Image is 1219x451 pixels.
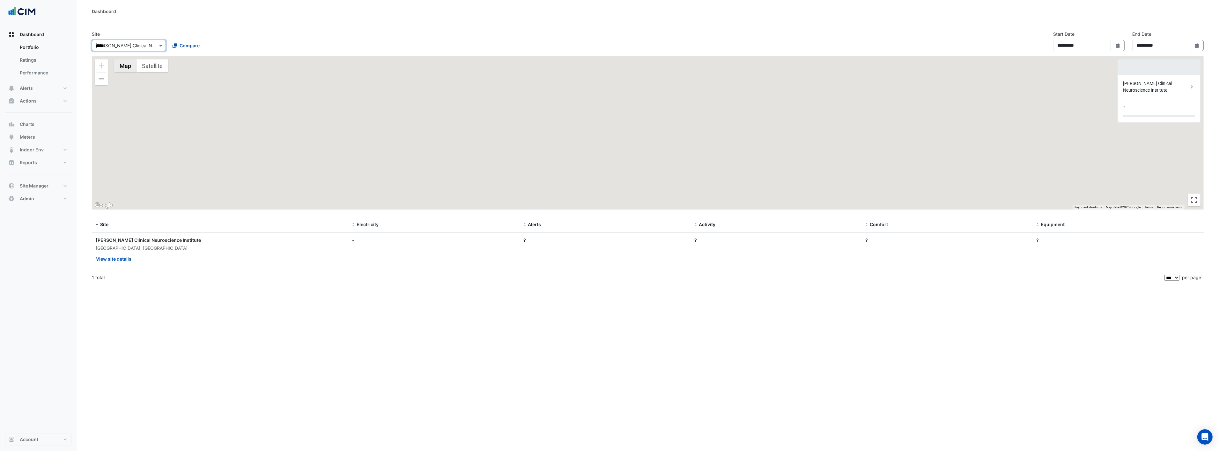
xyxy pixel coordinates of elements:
[168,40,204,51] button: Compare
[20,85,33,91] span: Alerts
[1123,104,1125,111] div: ?
[15,41,71,54] a: Portfolio
[15,66,71,79] a: Performance
[93,201,115,210] a: Open this area in Google Maps (opens a new window)
[1041,222,1065,227] span: Equipment
[1188,194,1201,206] button: Toggle fullscreen view
[95,73,108,85] button: Zoom out
[96,245,344,252] div: [GEOGRAPHIC_DATA], [GEOGRAPHIC_DATA]
[523,237,687,243] div: ?
[1053,31,1075,37] label: Start Date
[352,237,515,243] div: -
[20,159,37,166] span: Reports
[1144,205,1153,209] a: Terms
[92,31,100,37] label: Site
[20,195,34,202] span: Admin
[92,8,116,15] div: Dashboard
[865,237,1029,243] div: ?
[180,42,200,49] span: Compare
[20,98,37,104] span: Actions
[8,31,15,38] app-icon: Dashboard
[5,156,71,169] button: Reports
[699,222,715,227] span: Activity
[100,222,108,227] span: Site
[1115,43,1121,48] fa-icon: Select Date
[1197,429,1213,445] div: Open Intercom Messenger
[93,201,115,210] img: Google
[92,270,1163,286] div: 1 total
[5,95,71,107] button: Actions
[8,134,15,140] app-icon: Meters
[528,222,541,227] span: Alerts
[8,195,15,202] app-icon: Admin
[8,5,36,18] img: Company Logo
[1106,205,1141,209] span: Map data ©2025 Google
[20,436,38,443] span: Account
[8,85,15,91] app-icon: Alerts
[8,121,15,127] app-icon: Charts
[5,180,71,192] button: Site Manager
[1037,237,1200,243] div: ?
[5,131,71,143] button: Meters
[1132,31,1151,37] label: End Date
[96,253,132,264] button: View site details
[5,118,71,131] button: Charts
[114,59,137,72] button: Show street map
[137,59,168,72] button: Show satellite imagery
[5,433,71,446] button: Account
[20,31,44,38] span: Dashboard
[20,121,34,127] span: Charts
[20,147,44,153] span: Indoor Env
[1123,80,1189,94] div: [PERSON_NAME] Clinical Neuroscience Institute
[8,147,15,153] app-icon: Indoor Env
[20,183,48,189] span: Site Manager
[95,59,108,72] button: Zoom in
[870,222,888,227] span: Comfort
[15,54,71,66] a: Ratings
[5,192,71,205] button: Admin
[1157,205,1183,209] a: Report a map error
[5,82,71,95] button: Alerts
[20,134,35,140] span: Meters
[5,143,71,156] button: Indoor Env
[8,98,15,104] app-icon: Actions
[1075,205,1102,210] button: Keyboard shortcuts
[5,41,71,82] div: Dashboard
[5,28,71,41] button: Dashboard
[1182,275,1201,280] span: per page
[694,237,858,243] div: ?
[8,183,15,189] app-icon: Site Manager
[1194,43,1200,48] fa-icon: Select Date
[8,159,15,166] app-icon: Reports
[357,222,379,227] span: Electricity
[96,237,344,243] div: [PERSON_NAME] Clinical Neuroscience Institute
